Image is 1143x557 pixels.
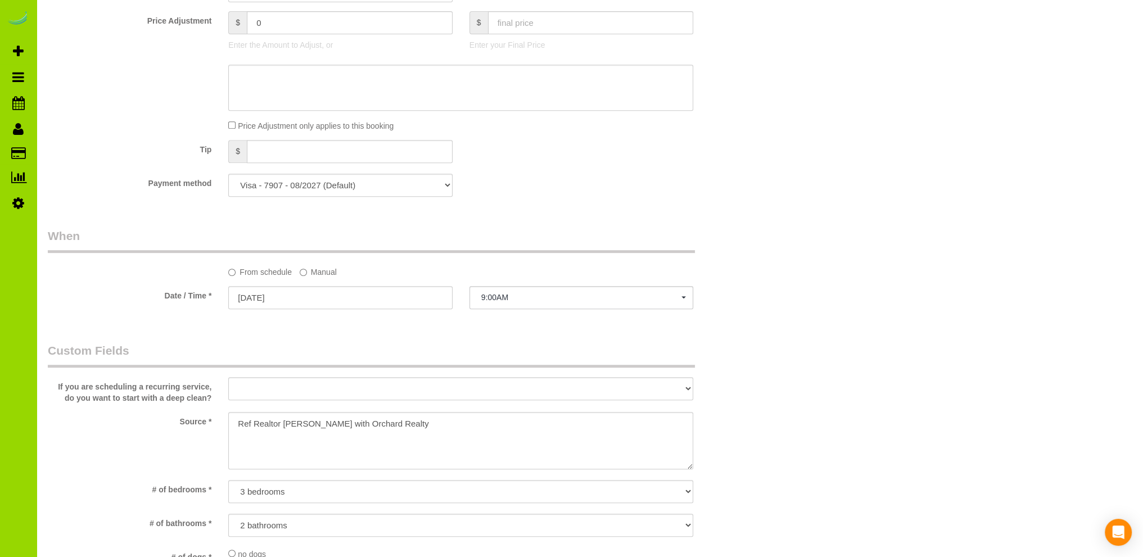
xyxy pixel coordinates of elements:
[39,140,220,155] label: Tip
[48,228,695,253] legend: When
[469,286,693,309] button: 9:00AM
[469,39,693,51] p: Enter your Final Price
[228,11,247,34] span: $
[39,286,220,301] label: Date / Time *
[39,174,220,189] label: Payment method
[238,121,394,130] span: Price Adjustment only applies to this booking
[39,480,220,495] label: # of bedrooms *
[1105,519,1132,546] div: Open Intercom Messenger
[488,11,694,34] input: final price
[48,342,695,368] legend: Custom Fields
[39,412,220,427] label: Source *
[469,11,488,34] span: $
[228,269,236,276] input: From schedule
[39,377,220,404] label: If you are scheduling a recurring service, do you want to start with a deep clean?
[228,286,452,309] input: MM/DD/YYYY
[481,293,681,302] span: 9:00AM
[228,262,292,278] label: From schedule
[7,11,29,27] img: Automaid Logo
[300,262,337,278] label: Manual
[228,140,247,163] span: $
[39,514,220,529] label: # of bathrooms *
[228,39,452,51] p: Enter the Amount to Adjust, or
[300,269,307,276] input: Manual
[39,11,220,26] label: Price Adjustment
